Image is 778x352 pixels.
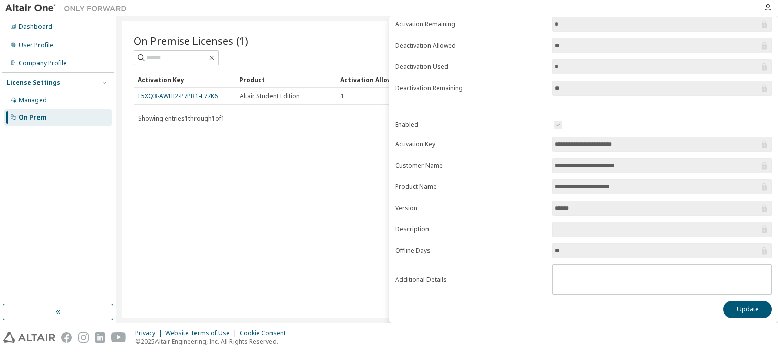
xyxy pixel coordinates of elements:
button: Update [723,301,772,318]
label: Deactivation Remaining [395,84,546,92]
div: Company Profile [19,59,67,67]
img: youtube.svg [111,332,126,343]
div: Activation Key [138,71,231,88]
div: Website Terms of Use [165,329,240,337]
label: Customer Name [395,162,546,170]
div: License Settings [7,79,60,87]
span: Showing entries 1 through 1 of 1 [138,114,225,123]
img: instagram.svg [78,332,89,343]
label: Description [395,225,546,233]
label: Activation Key [395,140,546,148]
label: Offline Days [395,247,546,255]
label: Additional Details [395,276,546,284]
label: Enabled [395,121,546,129]
label: Deactivation Used [395,63,546,71]
div: Product [239,71,332,88]
img: linkedin.svg [95,332,105,343]
div: On Prem [19,113,47,122]
img: Altair One [5,3,132,13]
span: Altair Student Edition [240,92,300,100]
label: Deactivation Allowed [395,42,546,50]
label: Activation Remaining [395,20,546,28]
div: Managed [19,96,47,104]
a: L5XQ3-AWHI2-P7PB1-E77K6 [138,92,218,100]
img: altair_logo.svg [3,332,55,343]
span: 1 [341,92,344,100]
img: facebook.svg [61,332,72,343]
div: Cookie Consent [240,329,292,337]
label: Product Name [395,183,546,191]
div: Privacy [135,329,165,337]
label: Version [395,204,546,212]
div: Dashboard [19,23,52,31]
p: © 2025 Altair Engineering, Inc. All Rights Reserved. [135,337,292,346]
span: On Premise Licenses (1) [134,33,248,48]
div: User Profile [19,41,53,49]
div: Activation Allowed [340,71,434,88]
